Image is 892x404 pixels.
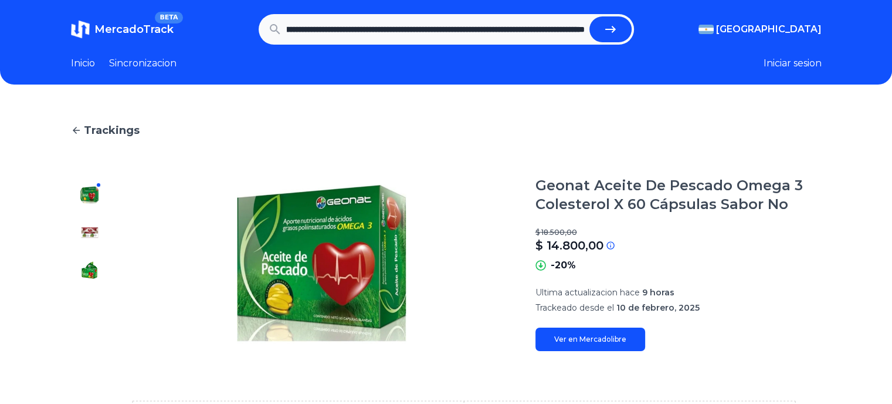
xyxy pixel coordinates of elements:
[616,302,700,313] span: 10 de febrero, 2025
[94,23,174,36] span: MercadoTrack
[132,176,512,351] img: Geonat Aceite De Pescado Omega 3 Colesterol X 60 Cápsulas Sabor No
[71,56,95,70] a: Inicio
[80,261,99,280] img: Geonat Aceite De Pescado Omega 3 Colesterol X 60 Cápsulas Sabor No
[698,22,822,36] button: [GEOGRAPHIC_DATA]
[535,328,645,351] a: Ver en Mercadolibre
[551,258,576,272] p: -20%
[535,237,603,254] p: $ 14.800,00
[71,20,174,39] a: MercadoTrackBETA
[535,228,822,237] p: $ 18.500,00
[642,287,674,298] span: 9 horas
[716,22,822,36] span: [GEOGRAPHIC_DATA]
[80,223,99,242] img: Geonat Aceite De Pescado Omega 3 Colesterol X 60 Cápsulas Sabor No
[80,186,99,204] img: Geonat Aceite De Pescado Omega 3 Colesterol X 60 Cápsulas Sabor No
[764,56,822,70] button: Iniciar sesion
[535,302,614,313] span: Trackeado desde el
[84,122,140,139] span: Trackings
[535,176,822,214] h1: Geonat Aceite De Pescado Omega 3 Colesterol X 60 Cápsulas Sabor No
[698,25,714,34] img: Argentina
[155,12,182,23] span: BETA
[71,20,90,39] img: MercadoTrack
[71,122,822,139] a: Trackings
[535,287,640,298] span: Ultima actualizacion hace
[109,56,177,70] a: Sincronizacion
